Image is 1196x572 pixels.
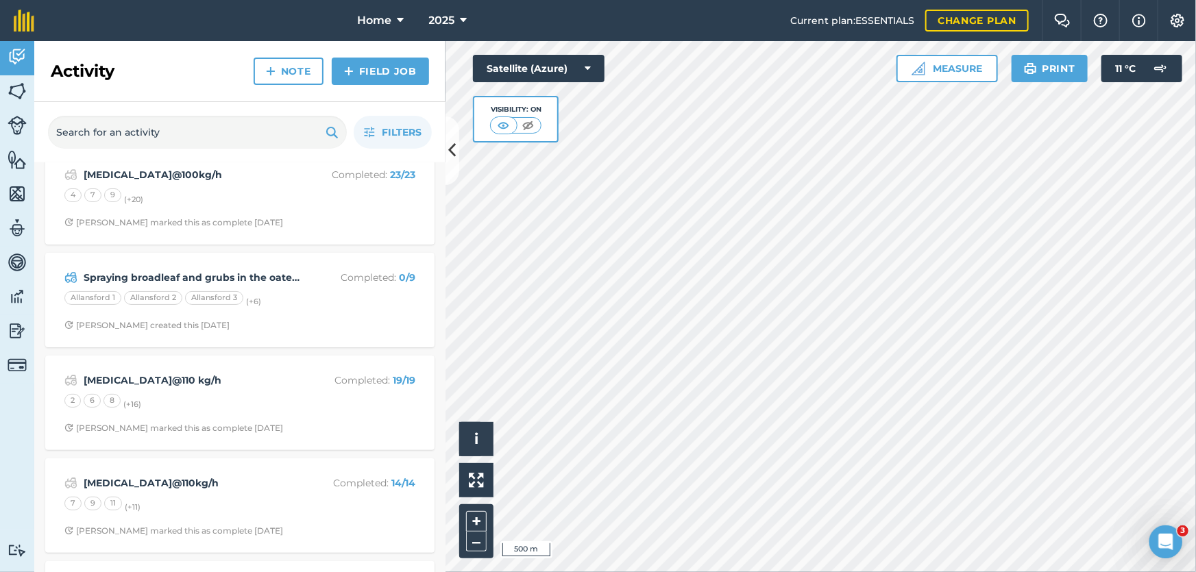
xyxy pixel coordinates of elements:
[306,270,415,285] p: Completed :
[390,169,415,181] strong: 23 / 23
[64,188,82,202] div: 4
[474,430,478,447] span: i
[53,364,426,442] a: [MEDICAL_DATA]@110 kg/hCompleted: 19/19268(+16)Clock with arrow pointing clockwise[PERSON_NAME] m...
[124,291,182,305] div: Allansford 2
[266,63,276,79] img: svg+xml;base64,PHN2ZyB4bWxucz0iaHR0cDovL3d3dy53My5vcmcvMjAwMC9zdmciIHdpZHRoPSIxNCIgaGVpZ2h0PSIyNC...
[1101,55,1182,82] button: 11 °C
[8,81,27,101] img: svg+xml;base64,PHN2ZyB4bWxucz0iaHR0cDovL3d3dy53My5vcmcvMjAwMC9zdmciIHdpZHRoPSI1NiIgaGVpZ2h0PSI2MC...
[8,356,27,375] img: svg+xml;base64,PD94bWwgdmVyc2lvbj0iMS4wIiBlbmNvZGluZz0idXRmLTgiPz4KPCEtLSBHZW5lcmF0b3I6IEFkb2JlIE...
[790,13,914,28] span: Current plan : ESSENTIALS
[1169,14,1186,27] img: A cog icon
[1093,14,1109,27] img: A question mark icon
[84,270,301,285] strong: Spraying broadleaf and grubs in the oaten vetch
[459,422,493,456] button: i
[344,63,354,79] img: svg+xml;base64,PHN2ZyB4bWxucz0iaHR0cDovL3d3dy53My5vcmcvMjAwMC9zdmciIHdpZHRoPSIxNCIgaGVpZ2h0PSIyNC...
[185,291,243,305] div: Allansford 3
[8,47,27,67] img: svg+xml;base64,PD94bWwgdmVyc2lvbj0iMS4wIiBlbmNvZGluZz0idXRmLTgiPz4KPCEtLSBHZW5lcmF0b3I6IEFkb2JlIE...
[1132,12,1146,29] img: svg+xml;base64,PHN2ZyB4bWxucz0iaHR0cDovL3d3dy53My5vcmcvMjAwMC9zdmciIHdpZHRoPSIxNyIgaGVpZ2h0PSIxNy...
[64,291,121,305] div: Allansford 1
[64,394,81,408] div: 2
[64,525,283,536] div: [PERSON_NAME] marked this as complete [DATE]
[64,269,77,286] img: svg+xml;base64,PD94bWwgdmVyc2lvbj0iMS4wIiBlbmNvZGluZz0idXRmLTgiPz4KPCEtLSBHZW5lcmF0b3I6IEFkb2JlIE...
[53,158,426,236] a: [MEDICAL_DATA]@100kg/hCompleted: 23/23479(+20)Clock with arrow pointing clockwise[PERSON_NAME] ma...
[8,544,27,557] img: svg+xml;base64,PD94bWwgdmVyc2lvbj0iMS4wIiBlbmNvZGluZz0idXRmLTgiPz4KPCEtLSBHZW5lcmF0b3I6IEFkb2JlIE...
[53,467,426,545] a: [MEDICAL_DATA]@110kg/hCompleted: 14/147911(+11)Clock with arrow pointing clockwise[PERSON_NAME] m...
[64,217,283,228] div: [PERSON_NAME] marked this as complete [DATE]
[1115,55,1136,82] span: 11 ° C
[1054,14,1071,27] img: Two speech bubbles overlapping with the left bubble in the forefront
[254,58,324,85] a: Note
[64,526,73,535] img: Clock with arrow pointing clockwise
[8,286,27,307] img: svg+xml;base64,PD94bWwgdmVyc2lvbj0iMS4wIiBlbmNvZGluZz0idXRmLTgiPz4KPCEtLSBHZW5lcmF0b3I6IEFkb2JlIE...
[8,218,27,238] img: svg+xml;base64,PD94bWwgdmVyc2lvbj0iMS4wIiBlbmNvZGluZz0idXRmLTgiPz4KPCEtLSBHZW5lcmF0b3I6IEFkb2JlIE...
[896,55,998,82] button: Measure
[391,477,415,489] strong: 14 / 14
[104,497,122,510] div: 11
[104,188,121,202] div: 9
[125,503,141,512] small: (+ 11 )
[84,188,101,202] div: 7
[1147,55,1174,82] img: svg+xml;base64,PD94bWwgdmVyc2lvbj0iMS4wIiBlbmNvZGluZz0idXRmLTgiPz4KPCEtLSBHZW5lcmF0b3I6IEFkb2JlIE...
[466,532,487,551] button: –
[466,511,487,532] button: +
[520,119,537,132] img: svg+xml;base64,PHN2ZyB4bWxucz0iaHR0cDovL3d3dy53My5vcmcvMjAwMC9zdmciIHdpZHRoPSI1MCIgaGVpZ2h0PSI0MC...
[124,195,143,204] small: (+ 20 )
[326,124,339,140] img: svg+xml;base64,PHN2ZyB4bWxucz0iaHR0cDovL3d3dy53My5vcmcvMjAwMC9zdmciIHdpZHRoPSIxOSIgaGVpZ2h0PSIyNC...
[8,321,27,341] img: svg+xml;base64,PD94bWwgdmVyc2lvbj0iMS4wIiBlbmNvZGluZz0idXRmLTgiPz4KPCEtLSBHZW5lcmF0b3I6IEFkb2JlIE...
[64,321,73,329] img: Clock with arrow pointing clockwise
[64,497,82,510] div: 7
[64,423,73,432] img: Clock with arrow pointing clockwise
[469,473,484,488] img: Four arrows, one pointing top left, one top right, one bottom right and the last bottom left
[8,252,27,273] img: svg+xml;base64,PD94bWwgdmVyc2lvbj0iMS4wIiBlbmNvZGluZz0idXRmLTgiPz4KPCEtLSBHZW5lcmF0b3I6IEFkb2JlIE...
[246,297,261,307] small: (+ 6 )
[1149,525,1182,558] iframe: Intercom live chat
[64,372,77,388] img: svg+xml;base64,PD94bWwgdmVyc2lvbj0iMS4wIiBlbmNvZGluZz0idXRmLTgiPz4KPCEtLSBHZW5lcmF0b3I6IEFkb2JlIE...
[14,10,34,32] img: fieldmargin Logo
[84,167,301,182] strong: [MEDICAL_DATA]@100kg/h
[8,116,27,135] img: svg+xml;base64,PD94bWwgdmVyc2lvbj0iMS4wIiBlbmNvZGluZz0idXRmLTgiPz4KPCEtLSBHZW5lcmF0b3I6IEFkb2JlIE...
[64,475,77,491] img: svg+xml;base64,PD94bWwgdmVyc2lvbj0iMS4wIiBlbmNvZGluZz0idXRmLTgiPz4KPCEtLSBHZW5lcmF0b3I6IEFkb2JlIE...
[925,10,1029,32] a: Change plan
[490,104,542,115] div: Visibility: On
[64,218,73,227] img: Clock with arrow pointing clockwise
[48,116,347,149] input: Search for an activity
[51,60,114,82] h2: Activity
[429,12,455,29] span: 2025
[84,497,101,510] div: 9
[495,119,512,132] img: svg+xml;base64,PHN2ZyB4bWxucz0iaHR0cDovL3d3dy53My5vcmcvMjAwMC9zdmciIHdpZHRoPSI1MCIgaGVpZ2h0PSI0MC...
[332,58,429,85] a: Field Job
[64,423,283,434] div: [PERSON_NAME] marked this as complete [DATE]
[1177,525,1188,536] span: 3
[123,400,141,410] small: (+ 16 )
[1012,55,1088,82] button: Print
[64,166,77,183] img: svg+xml;base64,PD94bWwgdmVyc2lvbj0iMS4wIiBlbmNvZGluZz0idXRmLTgiPz4KPCEtLSBHZW5lcmF0b3I6IEFkb2JlIE...
[64,320,230,331] div: [PERSON_NAME] created this [DATE]
[912,62,925,75] img: Ruler icon
[382,125,422,140] span: Filters
[393,374,415,386] strong: 19 / 19
[358,12,392,29] span: Home
[8,184,27,204] img: svg+xml;base64,PHN2ZyB4bWxucz0iaHR0cDovL3d3dy53My5vcmcvMjAwMC9zdmciIHdpZHRoPSI1NiIgaGVpZ2h0PSI2MC...
[1024,60,1037,77] img: svg+xml;base64,PHN2ZyB4bWxucz0iaHR0cDovL3d3dy53My5vcmcvMjAwMC9zdmciIHdpZHRoPSIxOSIgaGVpZ2h0PSIyNC...
[8,149,27,170] img: svg+xml;base64,PHN2ZyB4bWxucz0iaHR0cDovL3d3dy53My5vcmcvMjAwMC9zdmciIHdpZHRoPSI1NiIgaGVpZ2h0PSI2MC...
[84,373,301,388] strong: [MEDICAL_DATA]@110 kg/h
[473,55,605,82] button: Satellite (Azure)
[84,394,101,408] div: 6
[84,475,301,490] strong: [MEDICAL_DATA]@110kg/h
[306,373,415,388] p: Completed :
[306,475,415,490] p: Completed :
[399,271,415,284] strong: 0 / 9
[103,394,121,408] div: 8
[53,261,426,339] a: Spraying broadleaf and grubs in the oaten vetchCompleted: 0/9Allansford 1Allansford 2Allansford 3...
[306,167,415,182] p: Completed :
[354,116,432,149] button: Filters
